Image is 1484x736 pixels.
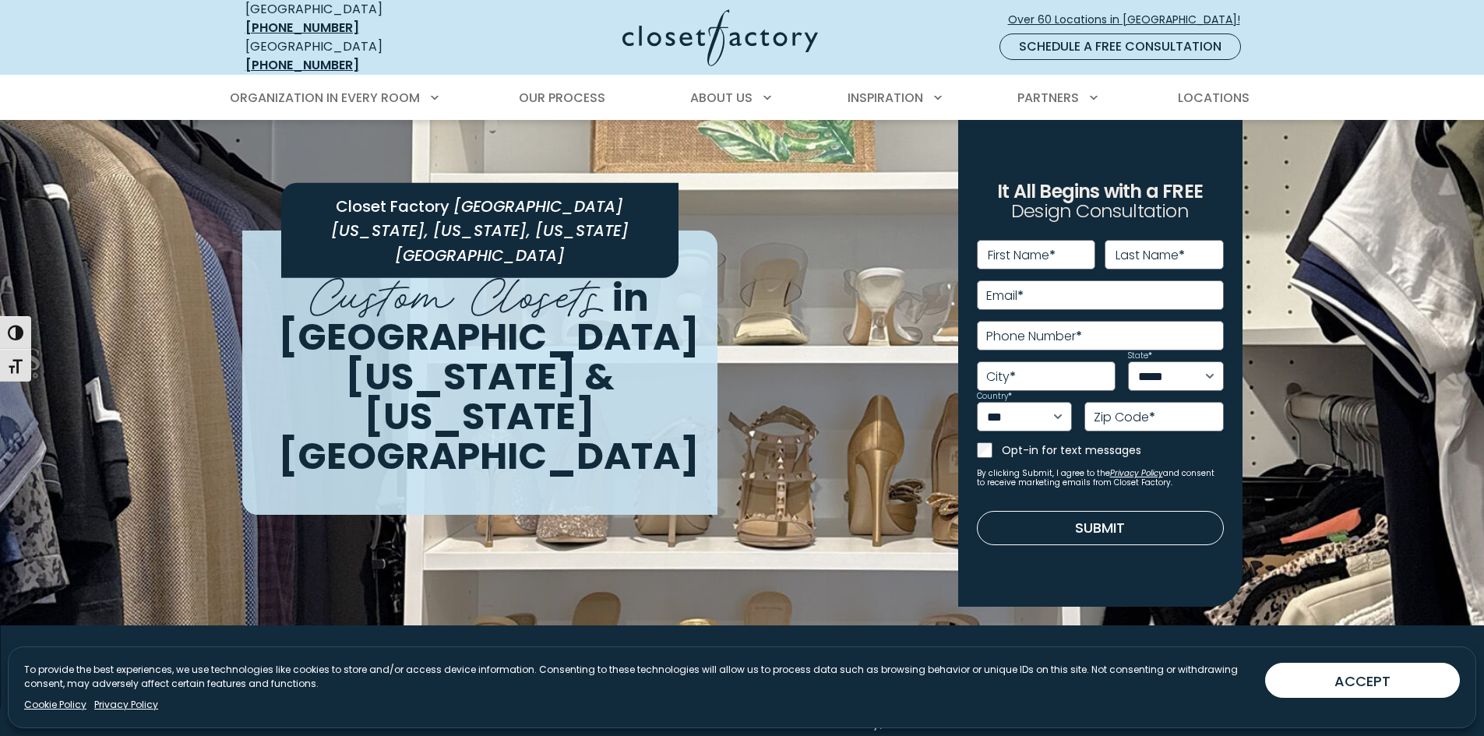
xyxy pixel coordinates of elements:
label: Phone Number [986,330,1082,343]
label: Last Name [1116,249,1185,262]
a: Privacy Policy [94,698,158,712]
nav: Primary Menu [219,76,1266,120]
span: Locations [1178,89,1250,107]
span: in [GEOGRAPHIC_DATA][US_STATE] & [US_STATE][GEOGRAPHIC_DATA] [278,271,700,481]
a: Privacy Policy [1110,467,1163,479]
div: [GEOGRAPHIC_DATA] [245,37,471,75]
button: Submit [977,511,1224,545]
label: City [986,371,1016,383]
span: About Us [690,89,753,107]
label: State [1128,352,1152,360]
img: Closet Factory Logo [622,9,818,66]
label: Opt-in for text messages [1002,442,1224,458]
span: It All Begins with a FREE [997,178,1203,204]
a: Cookie Policy [24,698,86,712]
a: [PHONE_NUMBER] [245,56,359,74]
a: Over 60 Locations in [GEOGRAPHIC_DATA]! [1007,6,1253,33]
p: To provide the best experiences, we use technologies like cookies to store and/or access device i... [24,663,1253,691]
span: Custom Closets [310,255,604,326]
span: Design Consultation [1011,199,1189,224]
span: Over 60 Locations in [GEOGRAPHIC_DATA]! [1008,12,1253,28]
a: [PHONE_NUMBER] [245,19,359,37]
span: Organization in Every Room [230,89,420,107]
span: Our Process [519,89,605,107]
span: Partners [1017,89,1079,107]
label: Country [977,393,1012,400]
label: Zip Code [1094,411,1155,424]
a: Schedule a Free Consultation [999,33,1241,60]
small: By clicking Submit, I agree to the and consent to receive marketing emails from Closet Factory. [977,469,1224,488]
button: ACCEPT [1265,663,1460,698]
span: Closet Factory [336,195,449,217]
span: [GEOGRAPHIC_DATA][US_STATE], [US_STATE], [US_STATE][GEOGRAPHIC_DATA] [331,195,629,266]
label: First Name [988,249,1056,262]
label: Email [986,290,1024,302]
span: Inspiration [848,89,923,107]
